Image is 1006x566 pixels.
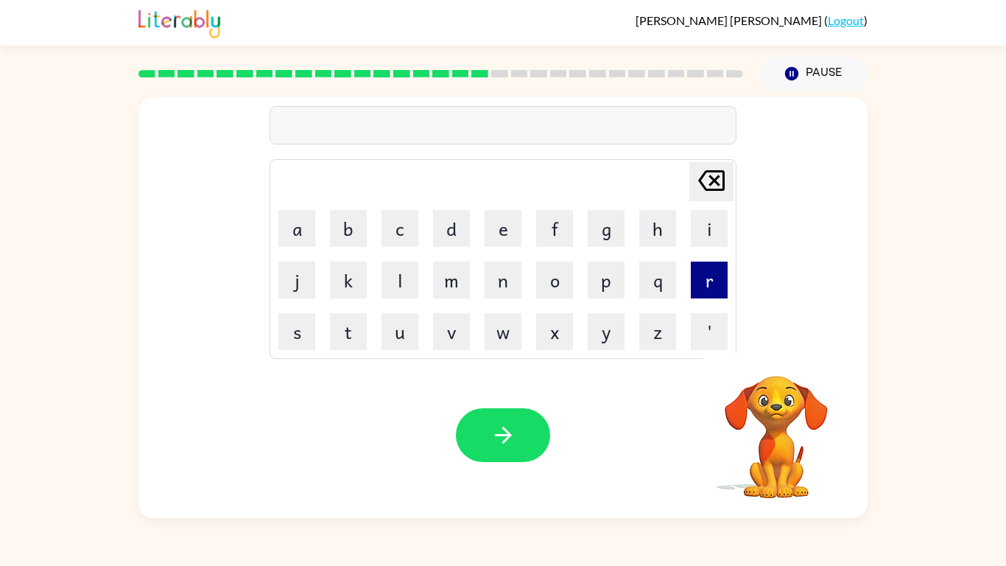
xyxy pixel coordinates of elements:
[588,210,625,247] button: g
[691,210,728,247] button: i
[433,262,470,298] button: m
[138,6,220,38] img: Literably
[278,262,315,298] button: j
[485,262,521,298] button: n
[536,313,573,350] button: x
[636,13,868,27] div: ( )
[636,13,824,27] span: [PERSON_NAME] [PERSON_NAME]
[278,313,315,350] button: s
[485,210,521,247] button: e
[588,262,625,298] button: p
[433,313,470,350] button: v
[691,262,728,298] button: r
[330,262,367,298] button: k
[639,210,676,247] button: h
[381,210,418,247] button: c
[828,13,864,27] a: Logout
[536,262,573,298] button: o
[761,57,868,91] button: Pause
[485,313,521,350] button: w
[433,210,470,247] button: d
[639,313,676,350] button: z
[536,210,573,247] button: f
[691,313,728,350] button: '
[703,353,850,500] video: Your browser must support playing .mp4 files to use Literably. Please try using another browser.
[639,262,676,298] button: q
[330,313,367,350] button: t
[588,313,625,350] button: y
[278,210,315,247] button: a
[330,210,367,247] button: b
[381,262,418,298] button: l
[381,313,418,350] button: u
